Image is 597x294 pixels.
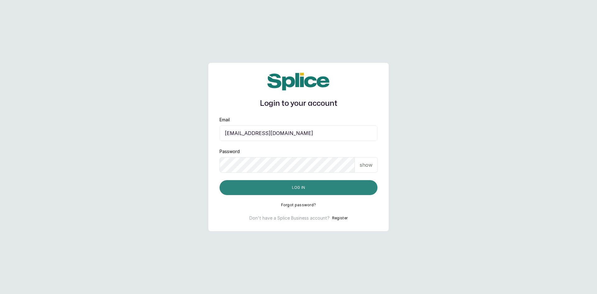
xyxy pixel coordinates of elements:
[220,148,240,155] label: Password
[220,117,230,123] label: Email
[220,98,377,109] h1: Login to your account
[332,215,348,221] button: Register
[249,215,330,221] p: Don't have a Splice Business account?
[220,180,377,195] button: Log in
[220,125,377,141] input: email@acme.com
[281,203,316,208] button: Forgot password?
[360,161,373,169] p: show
